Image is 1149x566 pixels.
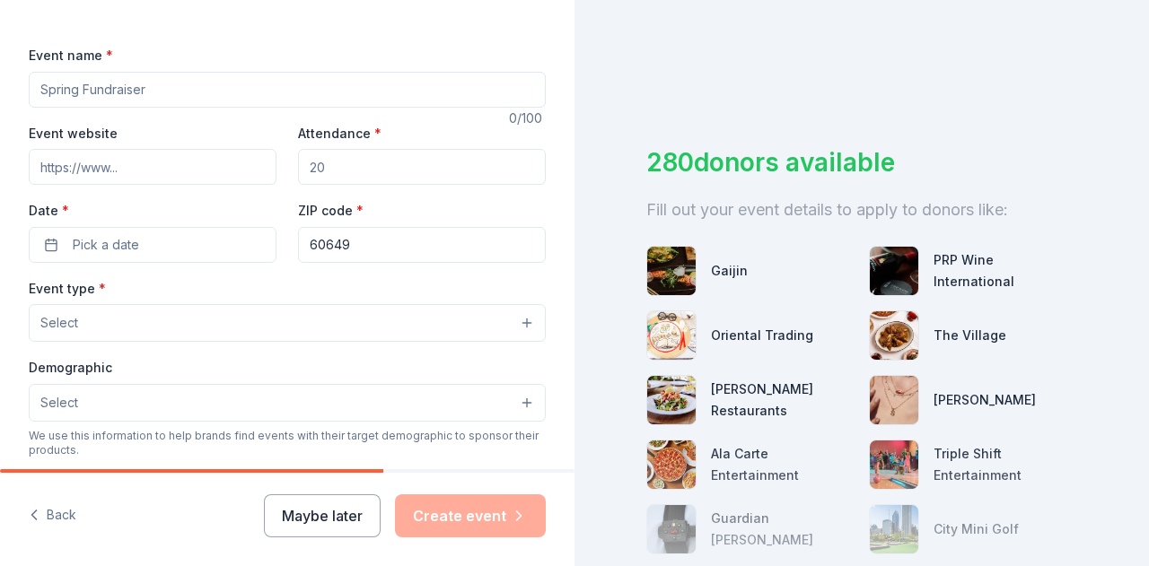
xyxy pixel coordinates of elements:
div: We use this information to help brands find events with their target demographic to sponsor their... [29,429,546,457]
img: photo for Oriental Trading [647,311,696,360]
div: [PERSON_NAME] [934,389,1036,411]
div: Oriental Trading [711,325,813,346]
label: Event name [29,47,113,65]
input: 12345 (U.S. only) [298,227,546,263]
img: photo for Gaijin [647,247,696,295]
img: photo for Kendra Scott [870,376,918,424]
span: Select [40,392,78,414]
img: photo for Cameron Mitchell Restaurants [647,376,696,424]
div: [PERSON_NAME] Restaurants [711,379,855,422]
span: Select [40,312,78,334]
div: PRP Wine International [934,249,1077,292]
label: Event website [29,125,118,143]
div: Fill out your event details to apply to donors like: [646,196,1077,224]
button: Maybe later [264,494,381,537]
div: Gaijin [711,260,748,282]
input: 20 [298,149,546,185]
div: 280 donors available [646,144,1077,181]
label: ZIP code [298,202,364,220]
div: The Village [934,325,1006,346]
div: 0 /100 [509,108,546,129]
img: photo for The Village [870,311,918,360]
button: Select [29,384,546,422]
button: Back [29,497,76,535]
label: Event type [29,280,106,298]
span: Pick a date [73,234,139,256]
input: https://www... [29,149,276,185]
button: Pick a date [29,227,276,263]
label: Demographic [29,359,112,377]
button: Select [29,304,546,342]
label: Attendance [298,125,382,143]
img: photo for PRP Wine International [870,247,918,295]
input: Spring Fundraiser [29,72,546,108]
label: Date [29,202,276,220]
